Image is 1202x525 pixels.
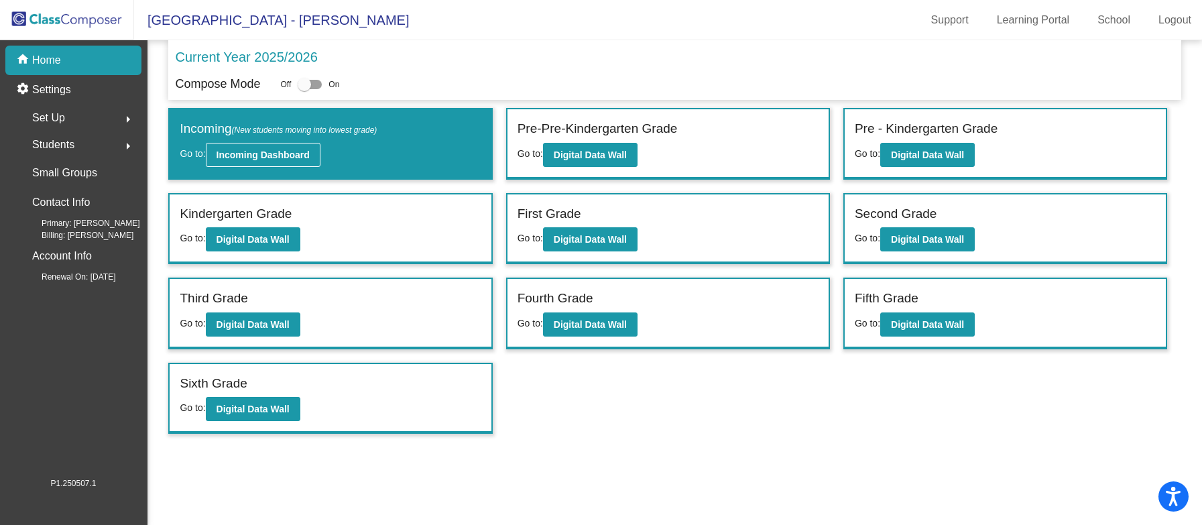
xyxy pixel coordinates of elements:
b: Digital Data Wall [891,319,964,330]
span: (New students moving into lowest grade) [232,125,377,135]
button: Digital Data Wall [206,397,300,421]
label: Sixth Grade [180,374,247,394]
span: Go to: [180,402,205,413]
label: Pre-Pre-Kindergarten Grade [518,119,678,139]
label: Fifth Grade [855,289,918,308]
label: Pre - Kindergarten Grade [855,119,998,139]
a: Learning Portal [986,9,1081,31]
label: Kindergarten Grade [180,205,292,224]
span: Renewal On: [DATE] [20,271,115,283]
span: Go to: [518,318,543,329]
mat-icon: home [16,52,32,68]
p: Current Year 2025/2026 [175,47,317,67]
span: Go to: [180,318,205,329]
span: Go to: [855,318,880,329]
span: Set Up [32,109,65,127]
p: Account Info [32,247,92,266]
span: Students [32,135,74,154]
span: Go to: [855,233,880,243]
b: Digital Data Wall [217,234,290,245]
button: Digital Data Wall [880,227,975,251]
p: Small Groups [32,164,97,182]
span: Billing: [PERSON_NAME] [20,229,133,241]
button: Digital Data Wall [880,143,975,167]
b: Digital Data Wall [554,150,627,160]
a: Support [920,9,979,31]
span: Go to: [180,233,205,243]
b: Digital Data Wall [217,319,290,330]
b: Incoming Dashboard [217,150,310,160]
button: Digital Data Wall [206,312,300,337]
b: Digital Data Wall [217,404,290,414]
a: Logout [1148,9,1202,31]
label: Fourth Grade [518,289,593,308]
span: [GEOGRAPHIC_DATA] - [PERSON_NAME] [134,9,409,31]
b: Digital Data Wall [891,150,964,160]
label: Incoming [180,119,377,139]
p: Contact Info [32,193,90,212]
p: Home [32,52,61,68]
button: Digital Data Wall [880,312,975,337]
span: Go to: [855,148,880,159]
button: Digital Data Wall [543,312,638,337]
label: Second Grade [855,205,937,224]
label: First Grade [518,205,581,224]
button: Digital Data Wall [206,227,300,251]
p: Settings [32,82,71,98]
a: School [1087,9,1141,31]
span: Off [281,78,292,91]
button: Digital Data Wall [543,227,638,251]
b: Digital Data Wall [891,234,964,245]
mat-icon: arrow_right [120,138,136,154]
span: Primary: [PERSON_NAME] [20,217,140,229]
mat-icon: arrow_right [120,111,136,127]
span: Go to: [180,148,205,159]
span: Go to: [518,148,543,159]
span: On [328,78,339,91]
p: Compose Mode [175,75,260,93]
mat-icon: settings [16,82,32,98]
button: Incoming Dashboard [206,143,320,167]
b: Digital Data Wall [554,234,627,245]
b: Digital Data Wall [554,319,627,330]
button: Digital Data Wall [543,143,638,167]
label: Third Grade [180,289,247,308]
span: Go to: [518,233,543,243]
